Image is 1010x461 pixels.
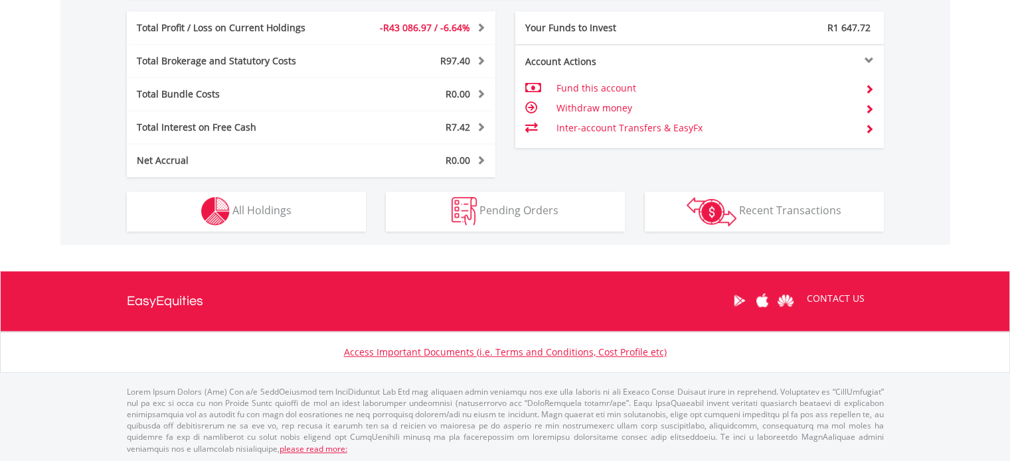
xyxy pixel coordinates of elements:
div: Total Bundle Costs [127,88,342,101]
span: All Holdings [232,203,292,218]
span: R1 647.72 [827,21,871,34]
a: Huawei [774,280,798,321]
span: R97.40 [440,54,470,67]
span: R0.00 [446,154,470,166]
span: Pending Orders [479,203,558,218]
p: Lorem Ipsum Dolors (Ame) Con a/e SeddOeiusmod tem InciDiduntut Lab Etd mag aliquaen admin veniamq... [127,386,884,454]
td: Inter-account Transfers & EasyFx [556,118,854,138]
a: Access Important Documents (i.e. Terms and Conditions, Cost Profile etc) [344,346,667,358]
a: EasyEquities [127,271,203,331]
span: -R43 086.97 / -6.64% [380,21,470,34]
div: Account Actions [515,55,700,68]
span: R7.42 [446,121,470,133]
span: Recent Transactions [739,203,841,218]
a: please read more: [280,443,347,454]
div: Net Accrual [127,154,342,167]
a: Apple [751,280,774,321]
img: holdings-wht.png [201,197,230,226]
div: Your Funds to Invest [515,21,700,34]
span: R0.00 [446,88,470,100]
button: Recent Transactions [645,192,884,231]
div: Total Profit / Loss on Current Holdings [127,21,342,34]
button: Pending Orders [386,192,625,231]
button: All Holdings [127,192,366,231]
img: transactions-zar-wht.png [687,197,736,226]
img: pending_instructions-wht.png [452,197,477,226]
a: CONTACT US [798,280,874,317]
div: Total Interest on Free Cash [127,121,342,134]
a: Google Play [728,280,751,321]
div: Total Brokerage and Statutory Costs [127,54,342,68]
td: Fund this account [556,78,854,98]
td: Withdraw money [556,98,854,118]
